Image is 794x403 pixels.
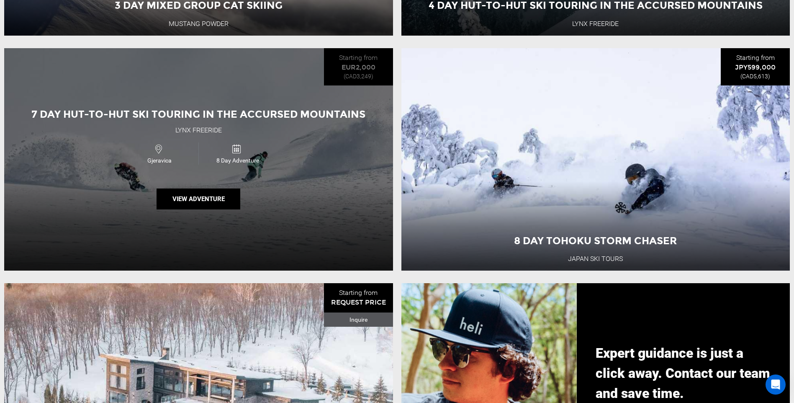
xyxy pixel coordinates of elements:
span: 7 Day Hut-to-Hut Ski Touring in the Accursed Mountains [31,108,365,120]
div: Lynx Freeride [175,126,222,135]
div: Open Intercom Messenger [766,375,786,395]
button: View Adventure [157,189,240,209]
span: Gjeravica [121,156,199,165]
span: 8 Day Adventure [199,156,276,165]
